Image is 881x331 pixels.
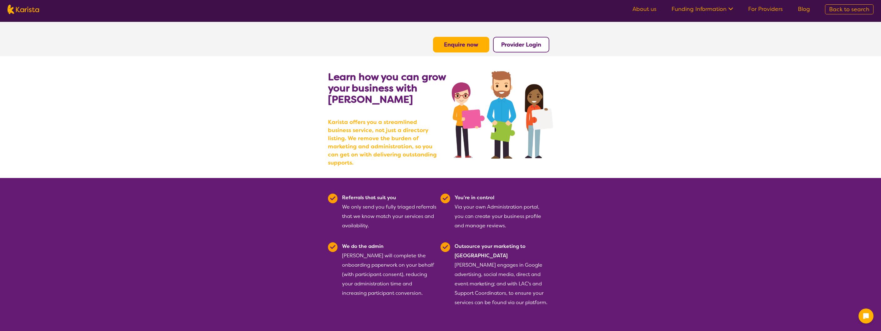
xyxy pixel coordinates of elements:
a: Back to search [825,4,873,14]
a: Funding Information [672,5,733,13]
img: grow your business with Karista [452,71,553,159]
div: We only send you fully triaged referrals that we know match your services and availability. [342,193,437,230]
b: You're in control [455,194,494,201]
span: Back to search [829,6,869,13]
button: Enquire now [433,37,489,52]
img: Tick [440,242,450,252]
div: Via your own Administration portal, you can create your business profile and manage reviews. [455,193,549,230]
b: Learn how you can grow your business with [PERSON_NAME] [328,70,446,106]
a: Enquire now [444,41,478,48]
div: [PERSON_NAME] engages in Google advertising, social media, direct and event marketing; and with L... [455,242,549,307]
b: Outsource your marketing to [GEOGRAPHIC_DATA] [455,243,526,259]
img: Tick [328,194,338,203]
img: Tick [440,194,450,203]
b: We do the admin [342,243,384,249]
img: Karista logo [8,5,39,14]
b: Referrals that suit you [342,194,396,201]
a: Blog [798,5,810,13]
div: [PERSON_NAME] will complete the onboarding paperwork on your behalf (with participant consent), r... [342,242,437,307]
a: About us [632,5,657,13]
a: For Providers [748,5,783,13]
b: Karista offers you a streamlined business service, not just a directory listing. We remove the bu... [328,118,440,167]
img: Tick [328,242,338,252]
button: Provider Login [493,37,549,52]
a: Provider Login [501,41,541,48]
